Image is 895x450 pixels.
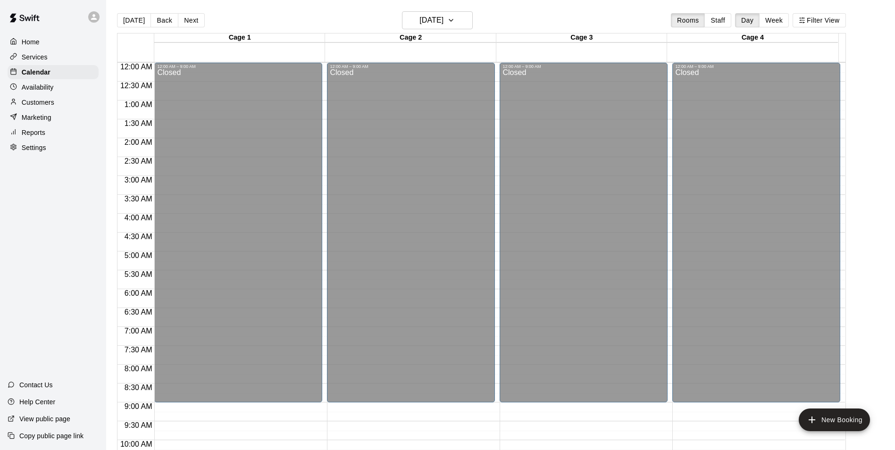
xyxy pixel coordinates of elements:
[496,33,667,42] div: Cage 3
[122,308,155,316] span: 6:30 AM
[759,13,789,27] button: Week
[675,64,837,69] div: 12:00 AM – 9:00 AM
[122,100,155,108] span: 1:00 AM
[122,195,155,203] span: 3:30 AM
[671,13,705,27] button: Rooms
[22,67,50,77] p: Calendar
[325,33,496,42] div: Cage 2
[22,52,48,62] p: Services
[122,327,155,335] span: 7:00 AM
[22,113,51,122] p: Marketing
[122,365,155,373] span: 8:00 AM
[122,119,155,127] span: 1:30 AM
[122,214,155,222] span: 4:00 AM
[327,63,495,402] div: 12:00 AM – 9:00 AM: Closed
[117,13,151,27] button: [DATE]
[22,37,40,47] p: Home
[502,69,665,406] div: Closed
[502,64,665,69] div: 12:00 AM – 9:00 AM
[122,138,155,146] span: 2:00 AM
[704,13,731,27] button: Staff
[500,63,668,402] div: 12:00 AM – 9:00 AM: Closed
[8,65,99,79] a: Calendar
[8,110,99,125] a: Marketing
[672,63,840,402] div: 12:00 AM – 9:00 AM: Closed
[8,95,99,109] a: Customers
[402,11,473,29] button: [DATE]
[118,63,155,71] span: 12:00 AM
[122,157,155,165] span: 2:30 AM
[675,69,837,406] div: Closed
[122,251,155,259] span: 5:00 AM
[118,440,155,448] span: 10:00 AM
[154,33,325,42] div: Cage 1
[122,289,155,297] span: 6:00 AM
[122,346,155,354] span: 7:30 AM
[19,431,84,441] p: Copy public page link
[154,63,322,402] div: 12:00 AM – 9:00 AM: Closed
[735,13,760,27] button: Day
[151,13,178,27] button: Back
[118,82,155,90] span: 12:30 AM
[8,141,99,155] a: Settings
[157,69,319,406] div: Closed
[122,421,155,429] span: 9:30 AM
[122,402,155,410] span: 9:00 AM
[178,13,204,27] button: Next
[8,125,99,140] a: Reports
[19,380,53,390] p: Contact Us
[122,176,155,184] span: 3:00 AM
[19,414,70,424] p: View public page
[22,83,54,92] p: Availability
[22,128,45,137] p: Reports
[8,80,99,94] a: Availability
[330,64,492,69] div: 12:00 AM – 9:00 AM
[122,233,155,241] span: 4:30 AM
[122,383,155,392] span: 8:30 AM
[22,98,54,107] p: Customers
[799,408,870,431] button: add
[419,14,443,27] h6: [DATE]
[330,69,492,406] div: Closed
[22,143,46,152] p: Settings
[122,270,155,278] span: 5:30 AM
[8,50,99,64] a: Services
[793,13,845,27] button: Filter View
[667,33,838,42] div: Cage 4
[157,64,319,69] div: 12:00 AM – 9:00 AM
[8,35,99,49] a: Home
[19,397,55,407] p: Help Center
